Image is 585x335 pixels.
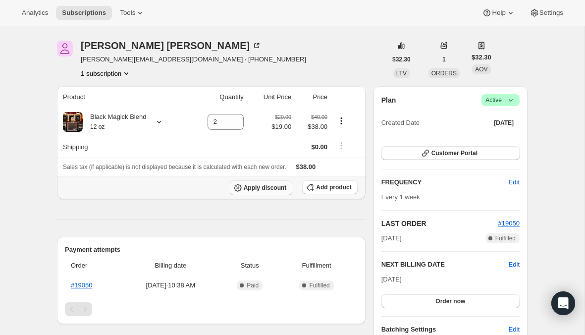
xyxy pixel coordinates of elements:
button: Order now [381,294,520,308]
th: Quantity [187,86,247,108]
span: $32.30 [472,53,491,62]
span: 1 [442,56,446,63]
h2: Payment attempts [65,245,358,255]
span: [DATE] [494,119,514,127]
h2: NEXT BILLING DATE [381,260,509,270]
nav: Pagination [65,302,358,316]
span: [DATE] · 10:38 AM [123,280,218,290]
h6: Batching Settings [381,325,509,335]
span: Every 1 week [381,193,420,201]
span: Edit [509,325,520,335]
button: 1 [436,53,452,66]
span: [PERSON_NAME][EMAIL_ADDRESS][DOMAIN_NAME] · [PHONE_NUMBER] [81,55,306,64]
button: Edit [509,260,520,270]
span: $0.00 [312,143,328,151]
span: Edit [509,177,520,187]
span: Created Date [381,118,420,128]
th: Order [65,255,120,277]
div: Open Intercom Messenger [551,291,575,315]
button: Product actions [333,115,349,126]
span: Help [492,9,505,17]
span: Customer Portal [431,149,478,157]
button: Add product [302,180,357,194]
small: $40.00 [311,114,327,120]
span: Settings [539,9,563,17]
div: [PERSON_NAME] [PERSON_NAME] [81,41,262,51]
span: Analytics [22,9,48,17]
button: Help [476,6,521,20]
span: $32.30 [392,56,411,63]
span: [DATE] [381,276,402,283]
small: 12 oz [90,123,105,130]
span: Add product [316,183,351,191]
span: Fulfilled [495,234,516,242]
span: $38.00 [296,163,316,170]
span: Karla L Slay [57,41,73,56]
img: product img [63,112,83,132]
span: AOV [475,66,487,73]
th: Unit Price [247,86,294,108]
button: Tools [114,6,151,20]
span: Active [485,95,516,105]
span: Tools [120,9,135,17]
span: | [504,96,506,104]
button: Apply discount [230,180,293,195]
span: Sales tax (if applicable) is not displayed because it is calculated with each new order. [63,164,286,170]
button: Subscriptions [56,6,112,20]
h2: Plan [381,95,396,105]
button: Analytics [16,6,54,20]
span: Order now [435,297,465,305]
h2: LAST ORDER [381,219,498,228]
div: Black Magick Blend [83,112,146,132]
h2: FREQUENCY [381,177,509,187]
button: [DATE] [488,116,520,130]
span: [DATE] [381,233,402,243]
span: $19.00 [271,122,291,132]
th: Price [294,86,330,108]
span: Fulfillment [282,261,352,271]
button: Settings [524,6,569,20]
span: Paid [247,281,259,289]
a: #19050 [498,220,520,227]
th: Product [57,86,187,108]
span: $38.00 [297,122,327,132]
button: Shipping actions [333,140,349,151]
button: #19050 [498,219,520,228]
span: LTV [396,70,407,77]
span: Fulfilled [309,281,329,289]
button: Customer Portal [381,146,520,160]
span: Subscriptions [62,9,106,17]
span: ORDERS [431,70,457,77]
span: Billing date [123,261,218,271]
th: Shipping [57,136,187,158]
button: $32.30 [386,53,417,66]
small: $20.00 [275,114,291,120]
button: Edit [503,174,526,190]
button: Product actions [81,68,131,78]
a: #19050 [71,281,92,289]
span: Apply discount [244,184,287,192]
span: Status [224,261,276,271]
